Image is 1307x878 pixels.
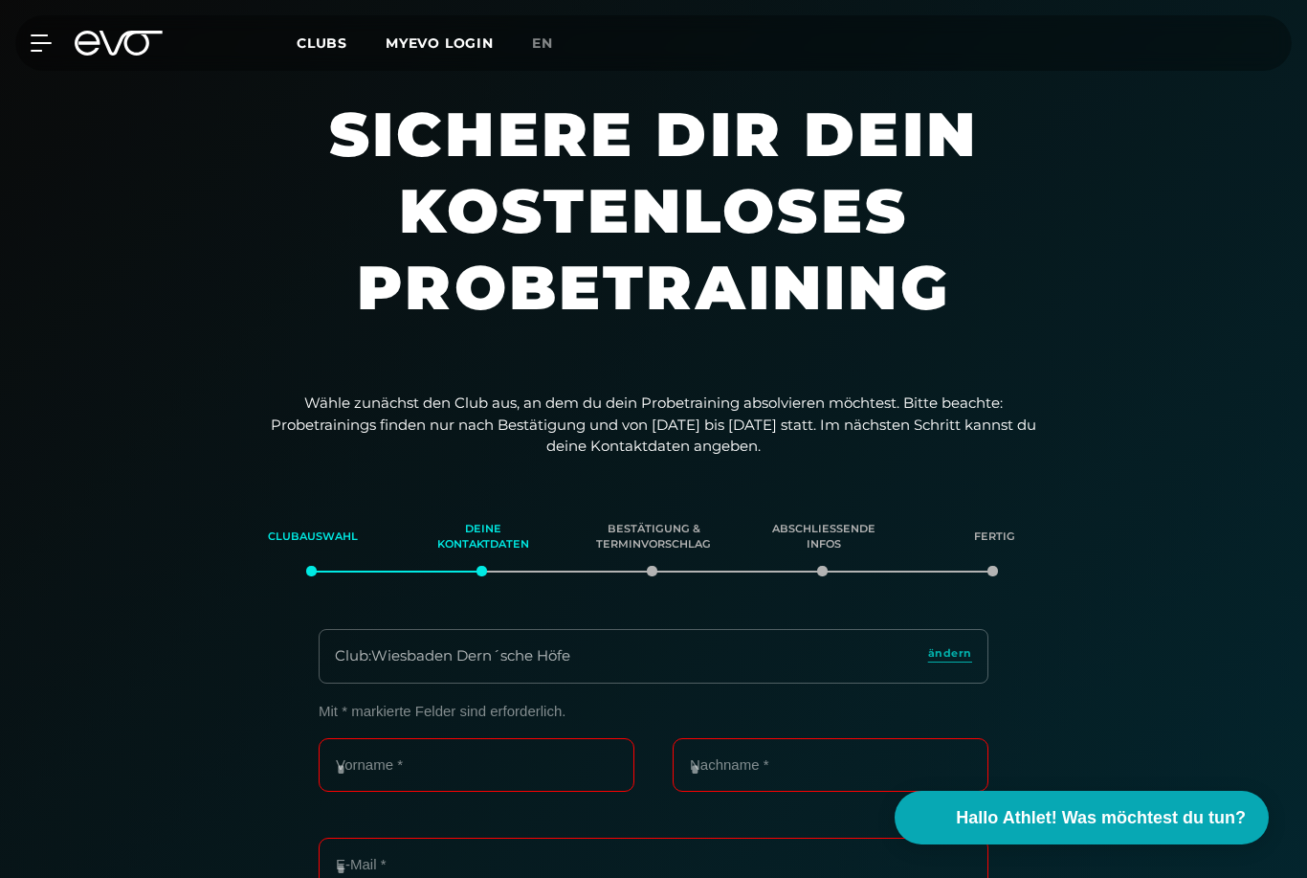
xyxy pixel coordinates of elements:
[297,34,347,52] span: Clubs
[928,645,972,662] span: ändern
[386,34,494,52] a: MYEVO LOGIN
[895,791,1269,844] button: Hallo Athlet! Was möchtest du tun?
[933,511,1055,563] div: Fertig
[252,511,374,563] div: Clubauswahl
[271,393,1036,458] p: Wähle zunächst den Club aus, an dem du dein Probetraining absolvieren möchtest. Bitte beachte: Pr...
[532,34,553,52] span: en
[335,645,570,667] div: Club : Wiesbaden Dern´sche Höfe
[532,33,576,55] a: en
[319,703,988,719] p: Mit * markierte Felder sind erforderlich.
[213,96,1094,364] h1: Sichere dir dein kostenloses Probetraining
[297,34,386,52] a: Clubs
[592,511,715,563] div: Bestätigung & Terminvorschlag
[763,511,885,563] div: Abschließende Infos
[956,805,1246,831] span: Hallo Athlet! Was möchtest du tun?
[928,645,972,667] a: ändern
[422,511,544,563] div: Deine Kontaktdaten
